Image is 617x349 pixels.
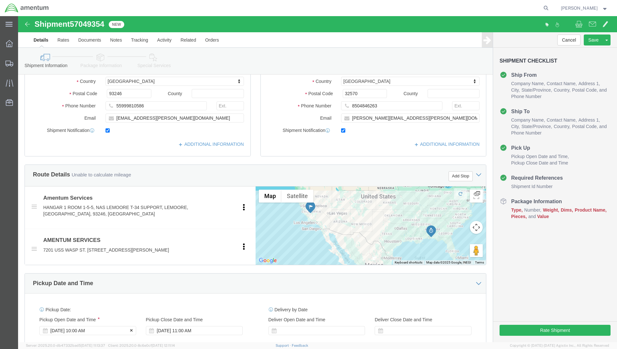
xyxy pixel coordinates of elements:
[276,344,292,347] a: Support
[81,344,105,347] span: [DATE] 11:13:37
[561,5,598,12] span: Quincy Gann
[108,344,175,347] span: Client: 2025.20.0-8c6e0cf
[26,344,105,347] span: Server: 2025.20.0-db47332bad5
[561,4,608,12] button: [PERSON_NAME]
[5,3,49,13] img: logo
[292,344,308,347] a: Feedback
[18,16,617,342] iframe: FS Legacy Container
[152,344,175,347] span: [DATE] 12:11:14
[510,343,609,348] span: Copyright © [DATE]-[DATE] Agistix Inc., All Rights Reserved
